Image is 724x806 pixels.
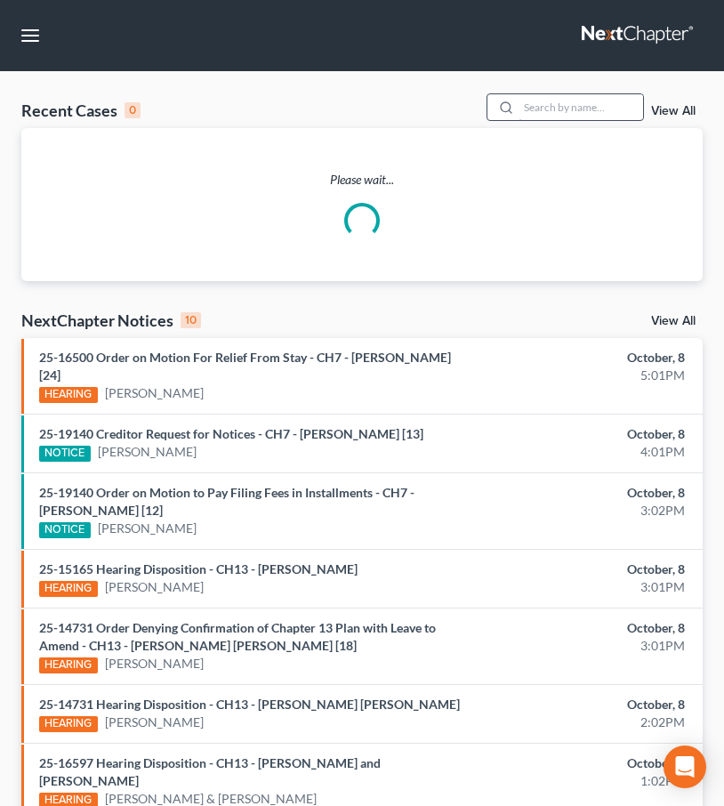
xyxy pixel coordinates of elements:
div: 4:01PM [481,443,685,461]
div: 0 [125,102,141,118]
div: 3:02PM [481,502,685,520]
a: [PERSON_NAME] [105,655,204,673]
a: [PERSON_NAME] [105,384,204,402]
div: HEARING [39,387,98,403]
div: October, 8 [481,619,685,637]
div: 2:02PM [481,713,685,731]
div: NOTICE [39,446,91,462]
a: View All [651,315,696,327]
div: October, 8 [481,696,685,713]
input: Search by name... [519,94,643,120]
a: [PERSON_NAME] [105,578,204,596]
div: Open Intercom Messenger [664,746,706,788]
a: View All [651,105,696,117]
div: 10 [181,312,201,328]
a: [PERSON_NAME] [98,520,197,537]
div: October, 8 [481,484,685,502]
div: NextChapter Notices [21,310,201,331]
a: 25-19140 Creditor Request for Notices - CH7 - [PERSON_NAME] [13] [39,426,423,441]
div: HEARING [39,716,98,732]
div: 1:02PM [481,772,685,790]
div: 3:01PM [481,578,685,596]
div: October, 8 [481,754,685,772]
div: 3:01PM [481,637,685,655]
a: 25-16500 Order on Motion For Relief From Stay - CH7 - [PERSON_NAME] [24] [39,350,451,383]
div: October, 8 [481,560,685,578]
div: October, 8 [481,425,685,443]
div: October, 8 [481,349,685,367]
div: HEARING [39,581,98,597]
a: [PERSON_NAME] [105,713,204,731]
a: 25-19140 Order on Motion to Pay Filing Fees in Installments - CH7 - [PERSON_NAME] [12] [39,485,414,518]
a: [PERSON_NAME] [98,443,197,461]
p: Please wait... [21,171,703,189]
div: HEARING [39,657,98,673]
div: Recent Cases [21,100,141,121]
a: 25-16597 Hearing Disposition - CH13 - [PERSON_NAME] and [PERSON_NAME] [39,755,381,788]
a: 25-14731 Hearing Disposition - CH13 - [PERSON_NAME] [PERSON_NAME] [39,697,460,712]
a: 25-15165 Hearing Disposition - CH13 - [PERSON_NAME] [39,561,358,576]
div: NOTICE [39,522,91,538]
div: 5:01PM [481,367,685,384]
a: 25-14731 Order Denying Confirmation of Chapter 13 Plan with Leave to Amend - CH13 - [PERSON_NAME]... [39,620,436,653]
